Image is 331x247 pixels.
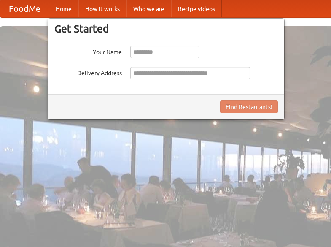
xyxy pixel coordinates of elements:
[126,0,171,17] a: Who we are
[171,0,222,17] a: Recipe videos
[54,67,122,77] label: Delivery Address
[0,0,49,17] a: FoodMe
[54,22,278,35] h3: Get Started
[78,0,126,17] a: How it works
[54,46,122,56] label: Your Name
[49,0,78,17] a: Home
[220,100,278,113] button: Find Restaurants!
